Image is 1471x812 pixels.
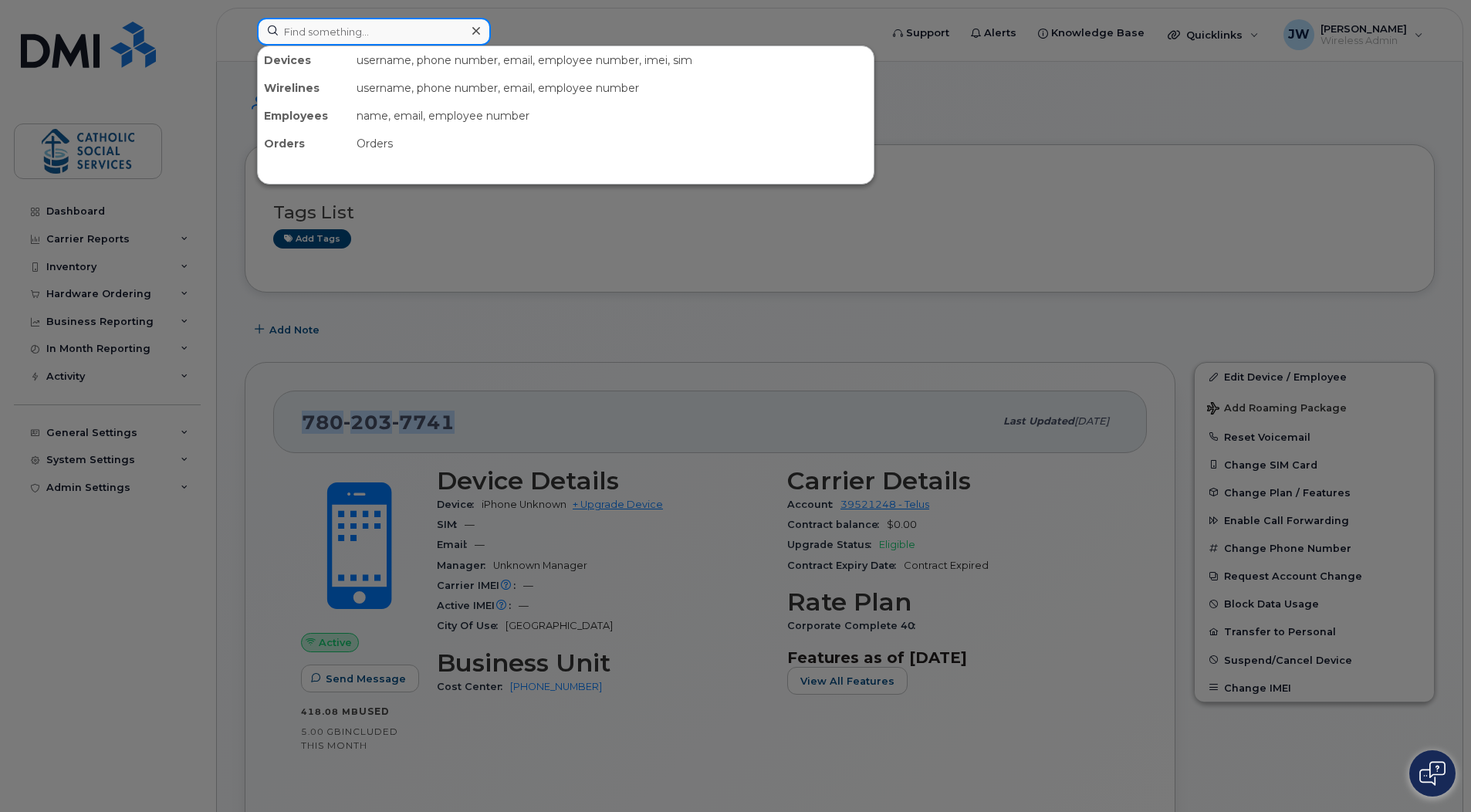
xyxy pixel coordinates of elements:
div: username, phone number, email, employee number, imei, sim [350,46,874,74]
div: Orders [350,130,874,157]
div: Employees [258,102,350,130]
div: username, phone number, email, employee number [350,74,874,102]
div: Orders [258,130,350,157]
div: name, email, employee number [350,102,874,130]
div: Wirelines [258,74,350,102]
div: Devices [258,46,350,74]
img: Open chat [1419,761,1446,786]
